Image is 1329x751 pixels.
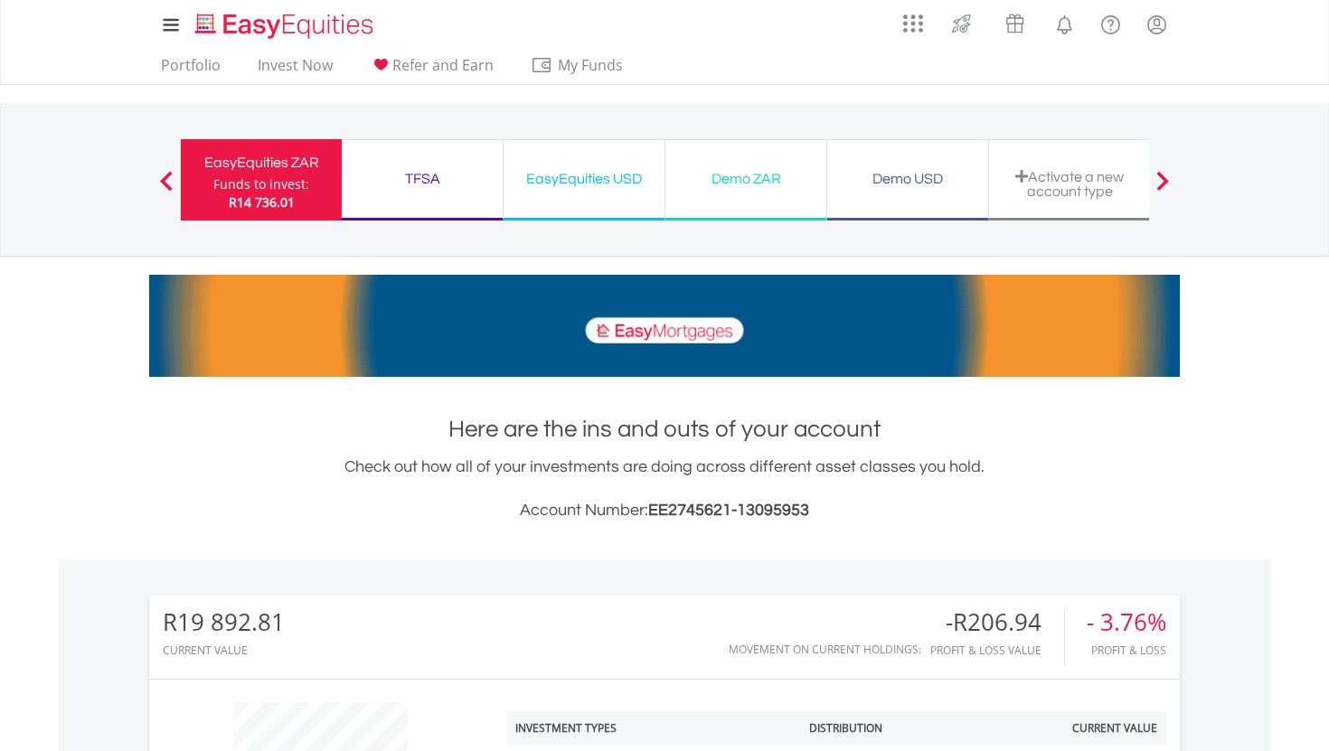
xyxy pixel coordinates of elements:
div: TFSA [353,166,492,192]
a: Vouchers [988,5,1042,38]
div: Profit & Loss Value [930,644,1064,656]
th: Investment Types [506,711,726,745]
div: Demo USD [838,166,977,192]
img: EasyMortage Promotion Banner [149,275,1180,377]
a: Notifications [1042,5,1088,41]
h1: Here are the ins and outs of your account [149,413,1180,446]
div: CURRENT VALUE [163,644,285,656]
h3: Account Number: [149,498,1180,523]
img: grid-menu-icon.svg [903,14,923,33]
div: Demo ZAR [676,166,815,192]
div: EasyEquities ZAR [192,150,331,175]
a: AppsGrid [891,5,935,33]
a: Refer and Earn [363,56,501,84]
a: Invest Now [250,56,340,84]
div: Profit & Loss [1087,644,1166,656]
div: Check out how all of your investments are doing across different asset classes you hold. [149,455,1180,523]
a: FAQ's and Support [1088,5,1134,41]
div: EasyEquities USD [514,166,654,192]
span: EE2745621-13095953 [648,502,809,519]
img: EasyEquities_Logo.png [192,11,381,41]
th: Current Value [1001,711,1166,745]
img: thrive-v2.svg [947,9,976,38]
span: My Funds [531,53,649,77]
div: Funds to invest: [213,175,309,193]
div: Activate a new account type [1000,169,1139,199]
span: Refer and Earn [392,55,494,75]
a: Portfolio [154,56,228,84]
div: Movement on Current Holdings: [729,643,921,655]
span: R14 736.01 [229,193,295,211]
div: R19 892.81 [163,609,285,635]
a: My Profile [1134,5,1180,44]
img: vouchers-v2.svg [1000,9,1030,38]
a: Home page [188,5,381,41]
div: -R206.94 [930,609,1064,635]
div: - 3.76% [1087,609,1166,635]
div: Distribution [809,720,882,736]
